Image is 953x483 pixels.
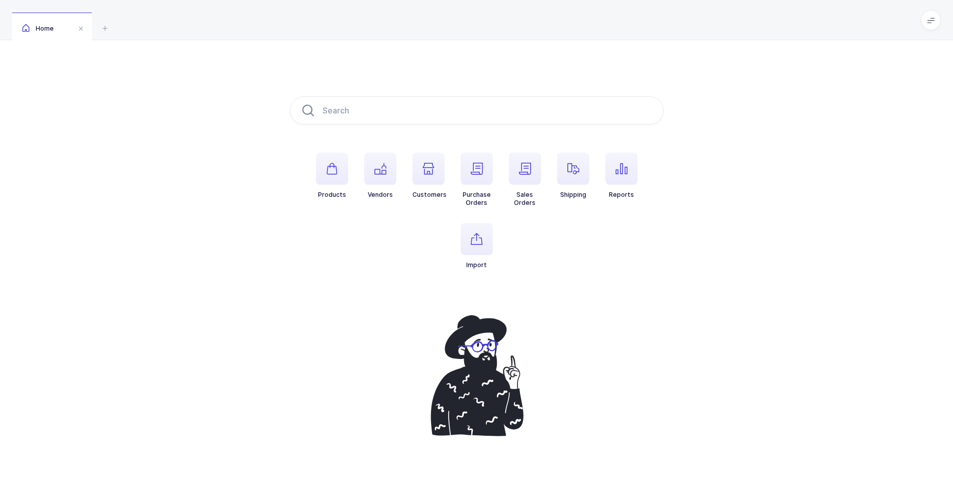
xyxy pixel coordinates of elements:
[461,223,493,269] button: Import
[605,153,638,199] button: Reports
[364,153,396,199] button: Vendors
[461,153,493,207] button: PurchaseOrders
[316,153,348,199] button: Products
[509,153,541,207] button: SalesOrders
[420,309,533,442] img: pointing-up.svg
[557,153,589,199] button: Shipping
[22,25,54,32] span: Home
[290,96,664,125] input: Search
[412,153,447,199] button: Customers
